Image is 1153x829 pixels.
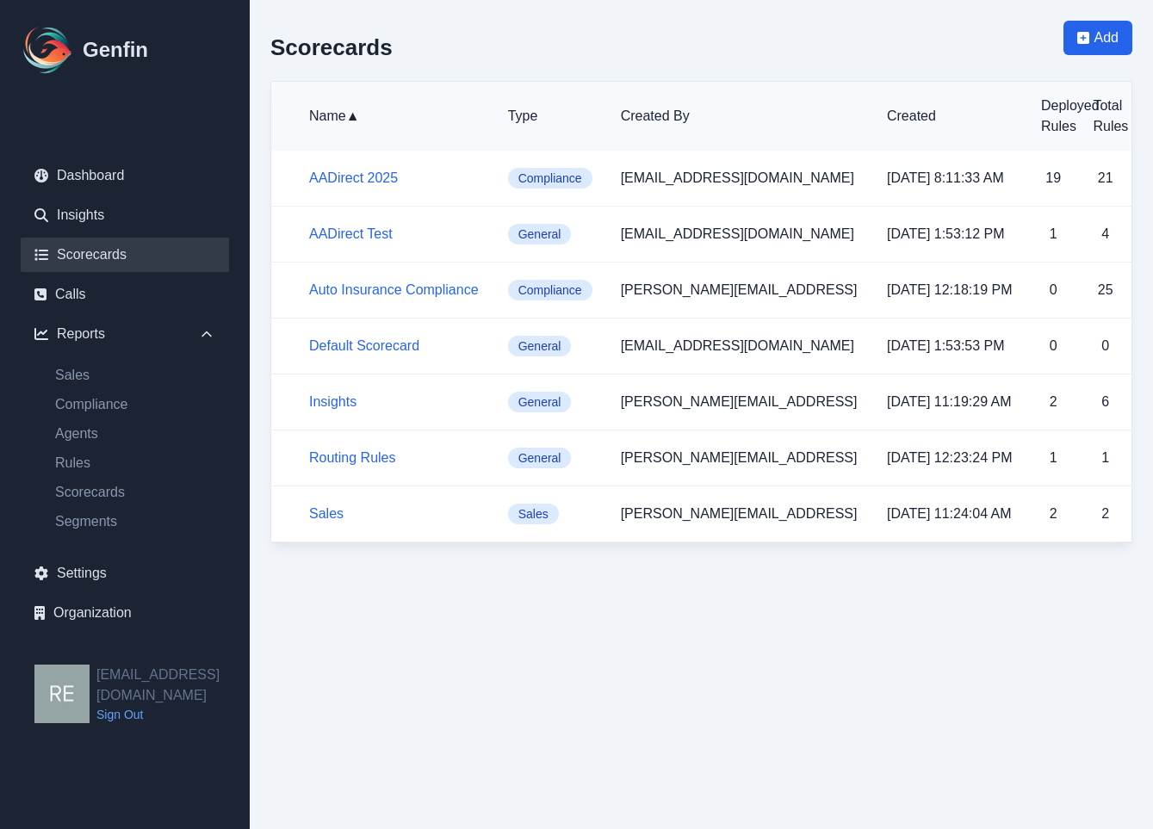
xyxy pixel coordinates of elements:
[621,224,859,244] p: [EMAIL_ADDRESS][DOMAIN_NAME]
[508,168,592,189] span: Compliance
[1093,504,1118,524] p: 2
[508,504,559,524] span: Sales
[887,392,1014,412] p: [DATE] 11:19:29 AM
[271,82,494,151] th: Name ▲
[1041,280,1065,300] p: 0
[1093,280,1118,300] p: 25
[21,596,229,630] a: Organization
[508,448,572,468] span: General
[21,277,229,312] a: Calls
[1041,392,1065,412] p: 2
[41,511,229,532] a: Segments
[621,336,859,356] p: [EMAIL_ADDRESS][DOMAIN_NAME]
[1041,224,1065,244] p: 1
[309,506,344,521] a: Sales
[21,22,76,77] img: Logo
[508,280,592,300] span: Compliance
[887,336,1014,356] p: [DATE] 1:53:53 PM
[887,224,1014,244] p: [DATE] 1:53:12 PM
[34,665,90,723] img: resqueda@aadirect.com
[1093,168,1118,189] p: 21
[621,168,859,189] p: [EMAIL_ADDRESS][DOMAIN_NAME]
[621,392,859,412] p: [PERSON_NAME][EMAIL_ADDRESS]
[1041,168,1065,189] p: 19
[309,450,396,465] a: Routing Rules
[887,448,1014,468] p: [DATE] 12:23:24 PM
[41,394,229,415] a: Compliance
[1027,82,1079,151] th: Deployed Rules
[508,336,572,356] span: General
[309,394,356,409] a: Insights
[41,424,229,444] a: Agents
[1094,28,1119,48] span: Add
[96,706,250,723] a: Sign Out
[1093,224,1118,244] p: 4
[1041,448,1065,468] p: 1
[21,238,229,272] a: Scorecards
[508,224,572,244] span: General
[21,556,229,591] a: Settings
[270,34,393,60] h2: Scorecards
[1093,336,1118,356] p: 0
[1093,448,1118,468] p: 1
[83,36,148,64] h1: Genfin
[21,317,229,351] div: Reports
[887,280,1014,300] p: [DATE] 12:18:19 PM
[1079,82,1131,151] th: Total Rules
[21,198,229,232] a: Insights
[887,504,1014,524] p: [DATE] 11:24:04 AM
[41,365,229,386] a: Sales
[41,482,229,503] a: Scorecards
[309,170,398,185] a: AADirect 2025
[621,280,859,300] p: [PERSON_NAME][EMAIL_ADDRESS]
[621,504,859,524] p: [PERSON_NAME][EMAIL_ADDRESS]
[309,282,479,297] a: Auto Insurance Compliance
[508,392,572,412] span: General
[1063,21,1132,81] a: Add
[41,453,229,473] a: Rules
[607,82,873,151] th: Created By
[1041,336,1065,356] p: 0
[21,158,229,193] a: Dashboard
[887,168,1014,189] p: [DATE] 8:11:33 AM
[873,82,1027,151] th: Created
[621,448,859,468] p: [PERSON_NAME][EMAIL_ADDRESS]
[1093,392,1118,412] p: 6
[1041,504,1065,524] p: 2
[309,338,419,353] a: Default Scorecard
[309,226,393,241] a: AADirect Test
[96,665,250,706] h2: [EMAIL_ADDRESS][DOMAIN_NAME]
[494,82,607,151] th: Type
